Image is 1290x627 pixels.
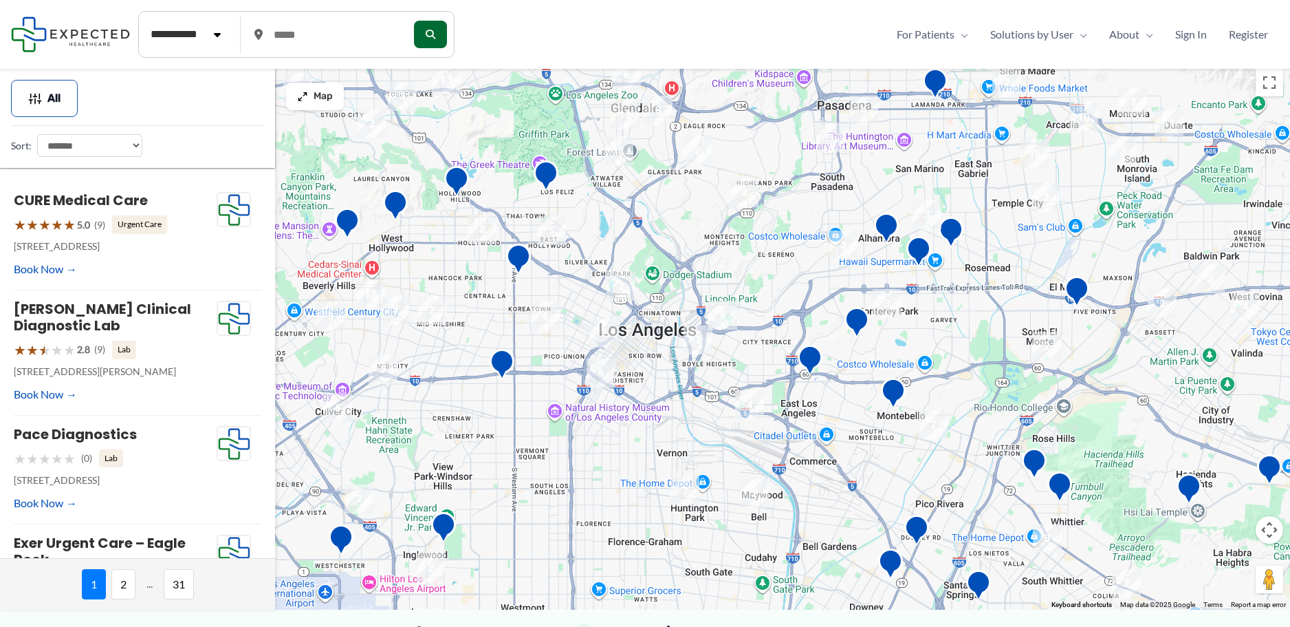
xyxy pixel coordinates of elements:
[939,217,963,252] div: Diagnostic Medical Group
[1256,69,1283,96] button: Toggle fullscreen view
[14,212,26,237] span: ★
[604,136,633,165] div: 11
[904,515,929,550] div: Green Light Imaging
[356,280,385,309] div: 12
[329,524,353,560] div: Westchester Advanced Imaging
[286,83,344,110] button: Map
[297,91,308,102] img: Maximize
[919,410,948,439] div: 2
[881,378,906,413] div: Montebello Advanced Imaging
[11,80,78,117] button: All
[849,96,878,125] div: 4
[335,208,360,243] div: Sunset Diagnostic Radiology
[63,337,76,363] span: ★
[444,166,469,201] div: Belmont Village Senior Living Hollywood Hills
[63,212,76,237] span: ★
[217,535,250,570] img: Expected Healthcare Logo
[644,96,673,125] div: 8
[1108,136,1137,165] div: 3
[217,193,250,227] img: Expected Healthcare Logo
[1229,24,1268,45] span: Register
[531,301,560,330] div: 6
[11,17,130,52] img: Expected Healthcare Logo - side, dark font, small
[1256,566,1283,593] button: Drag Pegman onto the map to open Street View
[816,123,845,152] div: 9
[94,341,105,359] span: (9)
[730,178,758,207] div: 3
[164,569,194,599] span: 31
[283,73,312,102] div: 10
[897,24,954,45] span: For Patients
[1231,292,1260,321] div: 4
[14,533,186,569] a: Exer Urgent Care – Eagle Rock
[1020,139,1049,168] div: 15
[708,301,737,330] div: 5
[26,212,39,237] span: ★
[1022,448,1047,483] div: Montes Medical Group, Inc.
[381,296,410,325] div: 4
[417,553,446,582] div: 2
[979,24,1098,45] a: Solutions by UserMenu Toggle
[1047,471,1072,507] div: Mantro Mobile Imaging Llc
[1112,569,1141,598] div: 2
[217,427,250,461] img: Expected Healthcare Logo
[1118,87,1147,116] div: 3
[383,190,408,225] div: Western Diagnostic Radiology by RADDICO &#8211; West Hollywood
[388,82,417,111] div: 3
[954,24,968,45] span: Menu Toggle
[886,24,979,45] a: For PatientsMenu Toggle
[314,91,333,103] span: Map
[14,191,148,210] a: CURE Medical Care
[1164,24,1218,45] a: Sign In
[606,272,635,301] div: 2
[1256,516,1283,544] button: Map camera controls
[99,449,123,467] span: Lab
[1257,454,1282,489] div: Diagnostic Medical Group
[1032,332,1061,361] div: 2
[94,216,105,234] span: (9)
[14,471,217,489] p: [STREET_ADDRESS]
[1196,264,1225,293] div: 2
[358,109,386,138] div: 2
[735,390,764,419] div: 4
[490,349,514,384] div: Western Convalescent Hospital
[369,355,397,384] div: 3
[670,477,699,506] div: 7
[14,337,26,363] span: ★
[26,337,39,363] span: ★
[589,319,618,348] div: 2
[611,100,639,129] div: 13
[906,236,931,271] div: Synergy Imaging Center
[506,244,531,279] div: Western Diagnostic Radiology by RADDICO &#8211; Central LA
[14,425,137,444] a: Pace Diagnostics
[28,92,42,105] img: Filter
[51,446,63,471] span: ★
[112,215,167,233] span: Urgent Care
[537,216,566,245] div: 5
[14,446,26,471] span: ★
[14,384,77,405] a: Book Now
[587,359,615,387] div: 6
[432,65,461,94] div: 13
[1051,600,1112,610] button: Keyboard shortcuts
[11,137,32,155] label: Sort:
[798,345,822,380] div: Edward R. Roybal Comprehensive Health Center
[1120,601,1195,608] span: Map data ©2025 Google
[873,289,901,318] div: 3
[1069,103,1098,131] div: 10
[217,301,250,336] img: Expected Healthcare Logo
[323,394,352,423] div: 6
[878,549,903,584] div: Downey MRI Center powered by RAYUS Radiology
[39,446,51,471] span: ★
[740,479,769,508] div: 2
[141,569,158,599] span: ...
[1203,601,1223,608] a: Terms
[63,446,76,471] span: ★
[1098,24,1164,45] a: AboutMenu Toggle
[51,337,63,363] span: ★
[829,231,857,259] div: 3
[923,68,948,103] div: Huntington Hospital
[14,363,217,381] p: [STREET_ADDRESS][PERSON_NAME]
[14,259,77,279] a: Book Now
[1177,474,1201,509] div: Hacienda HTS Ultrasound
